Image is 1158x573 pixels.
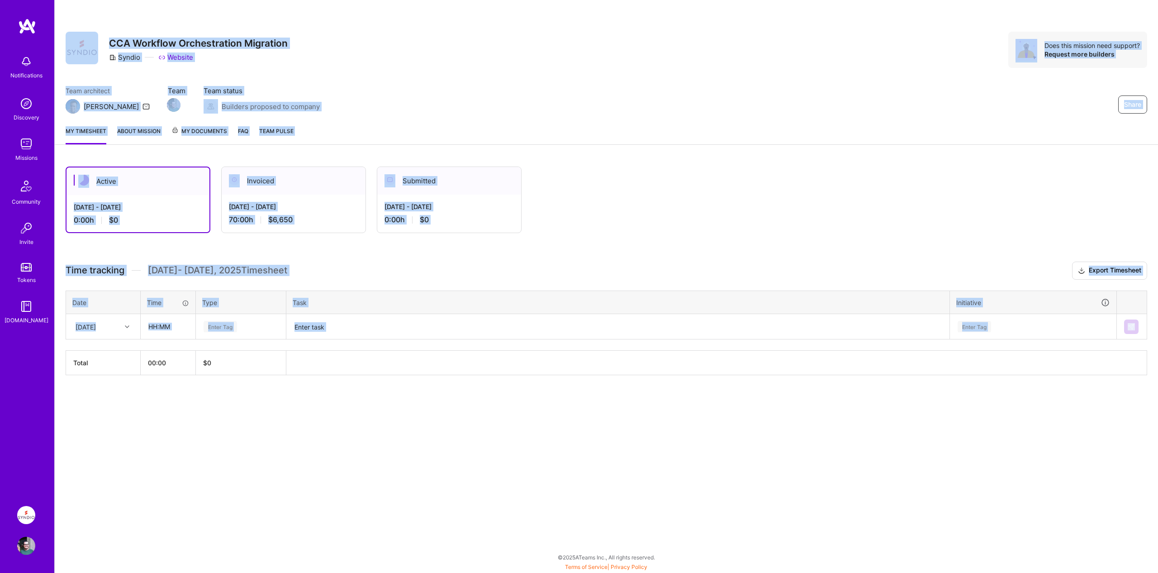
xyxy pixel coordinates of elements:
a: My timesheet [66,126,106,144]
span: Time tracking [66,265,124,276]
img: User Avatar [17,537,35,555]
img: Invite [17,219,35,237]
div: [DATE] - [DATE] [74,202,202,212]
span: $6,650 [268,215,293,224]
span: My Documents [171,126,227,136]
span: $ 0 [203,359,211,367]
div: Submitted [377,167,521,195]
img: Avatar [1016,39,1037,61]
span: $0 [420,215,429,224]
img: guide book [17,297,35,315]
img: bell [17,53,35,71]
input: HH:MM [141,315,195,339]
img: discovery [17,95,35,113]
div: Request more builders [1044,50,1140,58]
div: Community [12,197,41,206]
img: Builders proposed to company [204,99,218,114]
img: Team Architect [66,99,80,114]
span: Team Pulse [259,128,294,134]
img: Invoiced [229,174,240,185]
a: Privacy Policy [611,563,647,570]
button: Share [1118,95,1147,114]
img: Community [15,175,37,197]
img: logo [18,18,36,34]
a: Terms of Service [565,563,607,570]
span: Team [168,86,185,95]
th: Total [66,351,141,375]
th: 00:00 [141,351,196,375]
div: Tokens [17,275,36,285]
a: FAQ [238,126,248,144]
div: [DATE] - [DATE] [229,202,358,211]
th: Type [196,291,286,314]
div: Enter Tag [958,320,991,334]
th: Date [66,291,141,314]
div: Notifications [10,71,43,80]
a: Team Member Avatar [168,97,180,113]
img: teamwork [17,135,35,153]
div: 0:00 h [74,215,202,225]
i: icon CompanyGray [109,54,116,61]
span: | [565,563,647,570]
div: © 2025 ATeams Inc., All rights reserved. [54,546,1158,568]
a: User Avatar [15,537,38,555]
img: Active [78,175,89,186]
div: Active [66,167,209,195]
button: Export Timesheet [1072,262,1147,280]
span: Builders proposed to company [222,102,320,111]
i: icon Mail [142,103,150,110]
img: Company Logo [66,32,98,64]
span: [DATE] - [DATE] , 2025 Timesheet [148,265,287,276]
img: tokens [21,263,32,272]
div: 70:00 h [229,215,358,224]
div: Time [147,298,189,307]
a: Syndio: CCA Workflow Orchestration Migration [15,506,38,524]
div: [DATE] [76,322,96,331]
div: Missions [15,153,38,162]
a: About Mission [117,126,161,144]
i: icon Download [1078,266,1085,276]
img: Team Member Avatar [167,98,180,112]
div: Does this mission need support? [1044,41,1140,50]
div: [DOMAIN_NAME] [5,315,48,325]
a: Team Pulse [259,126,294,144]
h3: CCA Workflow Orchestration Migration [109,38,288,49]
span: $0 [109,215,118,225]
span: Team status [204,86,320,95]
a: Website [158,53,193,62]
img: Submit [1128,323,1135,330]
div: [DATE] - [DATE] [384,202,514,211]
div: Invite [19,237,33,247]
div: [PERSON_NAME] [84,102,139,111]
img: Submitted [384,174,395,185]
div: Invoiced [222,167,365,195]
span: Share [1124,100,1141,109]
div: Syndio [109,53,140,62]
img: Syndio: CCA Workflow Orchestration Migration [17,506,35,524]
i: icon Chevron [125,325,129,329]
div: Enter Tag [204,320,237,334]
a: My Documents [171,126,227,144]
th: Task [286,291,950,314]
div: 0:00 h [384,215,514,224]
span: Team architect [66,86,150,95]
div: Initiative [956,297,1110,308]
div: Discovery [14,113,39,122]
